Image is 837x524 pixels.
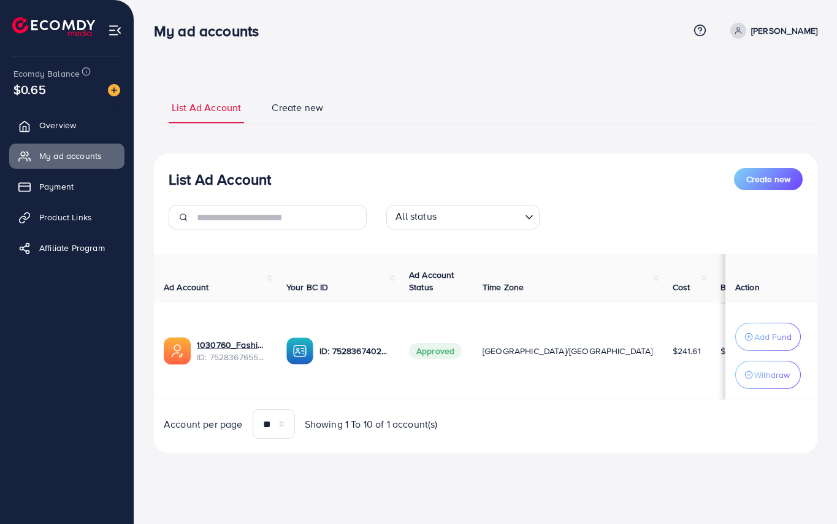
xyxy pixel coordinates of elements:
span: Ad Account Status [409,269,454,293]
span: Account per page [164,417,243,431]
p: Add Fund [754,329,792,344]
h3: List Ad Account [169,171,271,188]
span: $0.65 [13,80,46,98]
a: Payment [9,174,124,199]
h3: My ad accounts [154,22,269,40]
img: ic-ads-acc.e4c84228.svg [164,337,191,364]
a: [PERSON_NAME] [725,23,817,39]
div: <span class='underline'>1030760_Fashion Rose_1752834697540</span></br>7528367655024508945 [197,339,267,364]
span: $241.61 [673,345,701,357]
span: Action [735,281,760,293]
span: Create new [272,101,323,115]
a: Overview [9,113,124,137]
span: Product Links [39,211,92,223]
p: [PERSON_NAME] [751,23,817,38]
img: menu [108,23,122,37]
button: Withdraw [735,361,801,389]
span: ID: 7528367655024508945 [197,351,267,363]
span: Payment [39,180,74,193]
a: Affiliate Program [9,236,124,260]
span: Time Zone [483,281,524,293]
span: List Ad Account [172,101,241,115]
img: logo [12,17,95,36]
span: Ecomdy Balance [13,67,80,80]
img: image [108,84,120,96]
span: Showing 1 To 10 of 1 account(s) [305,417,438,431]
img: ic-ba-acc.ded83a64.svg [286,337,313,364]
a: Product Links [9,205,124,229]
p: ID: 7528367402921476112 [319,344,389,358]
span: [GEOGRAPHIC_DATA]/[GEOGRAPHIC_DATA] [483,345,653,357]
span: My ad accounts [39,150,102,162]
span: All status [393,207,439,226]
input: Search for option [440,207,520,226]
span: Ad Account [164,281,209,293]
button: Create new [734,168,803,190]
div: Search for option [386,205,540,229]
span: Approved [409,343,462,359]
span: Create new [746,173,790,185]
button: Add Fund [735,323,801,351]
span: Your BC ID [286,281,329,293]
span: Overview [39,119,76,131]
iframe: Chat [785,469,828,515]
p: Withdraw [754,368,790,382]
a: 1030760_Fashion Rose_1752834697540 [197,339,267,351]
span: Affiliate Program [39,242,105,254]
span: Cost [673,281,690,293]
a: My ad accounts [9,144,124,168]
